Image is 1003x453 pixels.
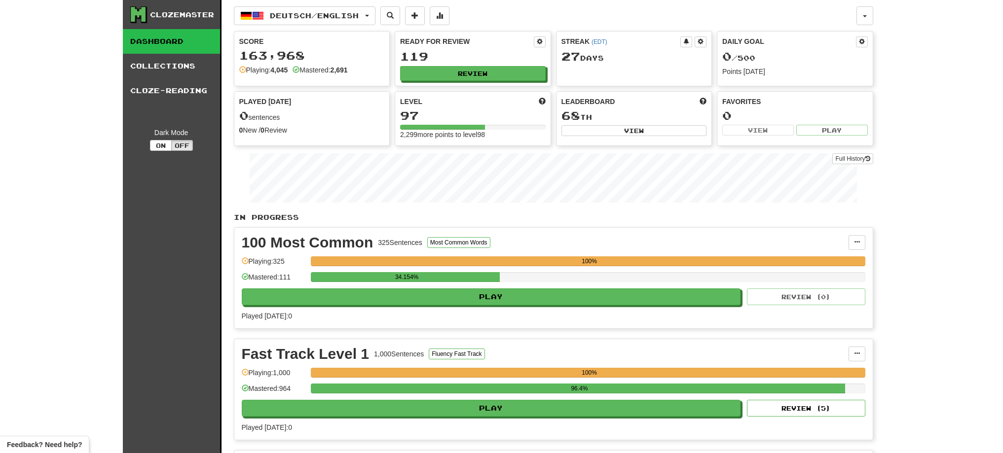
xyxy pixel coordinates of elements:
[400,36,534,46] div: Ready for Review
[429,348,484,359] button: Fluency Fast Track
[150,10,214,20] div: Clozemaster
[242,272,306,288] div: Mastered: 111
[242,347,370,361] div: Fast Track Level 1
[7,440,82,450] span: Open feedback widget
[380,6,400,25] button: Search sentences
[427,237,490,248] button: Most Common Words
[239,109,385,122] div: sentences
[239,49,385,62] div: 163,968
[400,130,546,139] div: 2,299 more points to level 98
[314,272,500,282] div: 34.154%
[747,288,865,305] button: Review (0)
[239,65,288,75] div: Playing:
[239,126,243,134] strong: 0
[314,368,865,378] div: 100%
[378,238,422,247] div: 325 Sentences
[722,67,868,76] div: Points [DATE]
[123,78,220,103] a: Cloze-Reading
[331,66,348,74] strong: 2,691
[561,125,707,136] button: View
[561,50,707,63] div: Day s
[796,125,868,136] button: Play
[561,36,681,46] div: Streak
[561,108,580,122] span: 68
[405,6,425,25] button: Add sentence to collection
[270,11,359,20] span: Deutsch / English
[722,54,755,62] span: / 500
[722,49,732,63] span: 0
[239,36,385,46] div: Score
[561,49,580,63] span: 27
[130,128,213,138] div: Dark Mode
[239,108,249,122] span: 0
[700,97,706,106] span: This week in points, UTC
[123,29,220,54] a: Dashboard
[242,235,373,250] div: 100 Most Common
[234,6,375,25] button: Deutsch/English
[260,126,264,134] strong: 0
[592,38,607,45] a: (EDT)
[400,66,546,81] button: Review
[561,109,707,122] div: th
[314,383,845,393] div: 96.4%
[171,140,193,151] button: Off
[722,109,868,122] div: 0
[400,50,546,63] div: 119
[832,153,873,164] a: Full History
[242,423,292,431] span: Played [DATE]: 0
[400,97,422,106] span: Level
[314,256,865,266] div: 100%
[239,97,292,106] span: Played [DATE]
[150,140,172,151] button: On
[747,400,865,417] button: Review (5)
[239,125,385,135] div: New / Review
[293,65,347,75] div: Mastered:
[234,212,873,222] p: In Progress
[539,97,546,106] span: Score more points to level up
[242,383,306,400] div: Mastered: 964
[242,368,306,384] div: Playing: 1,000
[242,256,306,273] div: Playing: 325
[430,6,449,25] button: More stats
[242,400,741,417] button: Play
[561,97,615,106] span: Leaderboard
[722,97,868,106] div: Favorites
[722,125,794,136] button: View
[722,36,856,47] div: Daily Goal
[242,312,292,320] span: Played [DATE]: 0
[242,288,741,305] button: Play
[400,109,546,122] div: 97
[123,54,220,78] a: Collections
[270,66,288,74] strong: 4,045
[374,349,424,359] div: 1,000 Sentences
